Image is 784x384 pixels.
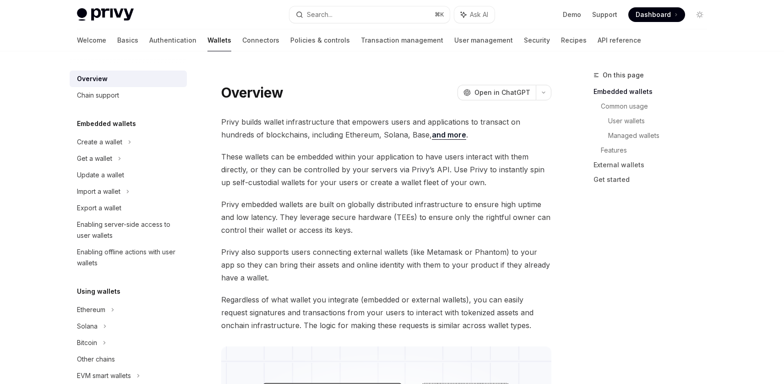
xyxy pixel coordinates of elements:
div: Other chains [77,354,115,365]
div: Export a wallet [77,203,121,214]
a: and more [432,130,466,140]
a: Get started [593,172,714,187]
a: Support [592,10,617,19]
button: Search...⌘K [289,6,450,23]
span: Open in ChatGPT [474,88,530,97]
button: Toggle dark mode [692,7,707,22]
h1: Overview [221,84,283,101]
a: Policies & controls [290,29,350,51]
a: Enabling offline actions with user wallets [70,244,187,271]
span: ⌘ K [435,11,444,18]
button: Ask AI [454,6,495,23]
a: Demo [563,10,581,19]
a: Welcome [77,29,106,51]
img: light logo [77,8,134,21]
a: Basics [117,29,138,51]
div: Ethereum [77,304,105,315]
a: Transaction management [361,29,443,51]
button: Open in ChatGPT [457,85,536,100]
a: Update a wallet [70,167,187,183]
span: Dashboard [636,10,671,19]
a: Managed wallets [608,128,714,143]
span: Privy also supports users connecting external wallets (like Metamask or Phantom) to your app so t... [221,246,551,284]
a: Authentication [149,29,196,51]
a: Other chains [70,351,187,368]
div: Solana [77,321,98,332]
a: Connectors [242,29,279,51]
span: Privy builds wallet infrastructure that empowers users and applications to transact on hundreds o... [221,115,551,141]
a: Chain support [70,87,187,104]
div: EVM smart wallets [77,370,131,381]
a: Common usage [601,99,714,114]
div: Create a wallet [77,137,122,148]
div: Search... [307,9,332,20]
span: Regardless of what wallet you integrate (embedded or external wallets), you can easily request si... [221,293,551,332]
a: Recipes [561,29,587,51]
span: On this page [603,70,644,81]
a: Features [601,143,714,158]
a: Overview [70,71,187,87]
span: Ask AI [470,10,488,19]
div: Enabling offline actions with user wallets [77,247,181,269]
span: Privy embedded wallets are built on globally distributed infrastructure to ensure high uptime and... [221,198,551,236]
div: Import a wallet [77,186,120,197]
h5: Embedded wallets [77,118,136,129]
a: User wallets [608,114,714,128]
div: Enabling server-side access to user wallets [77,219,181,241]
a: User management [454,29,513,51]
div: Chain support [77,90,119,101]
div: Get a wallet [77,153,112,164]
a: API reference [598,29,641,51]
span: These wallets can be embedded within your application to have users interact with them directly, ... [221,150,551,189]
a: Dashboard [628,7,685,22]
h5: Using wallets [77,286,120,297]
a: Enabling server-side access to user wallets [70,216,187,244]
a: Embedded wallets [593,84,714,99]
div: Update a wallet [77,170,124,181]
a: External wallets [593,158,714,172]
div: Overview [77,73,108,84]
a: Export a wallet [70,200,187,216]
a: Security [524,29,550,51]
a: Wallets [207,29,231,51]
div: Bitcoin [77,337,97,348]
